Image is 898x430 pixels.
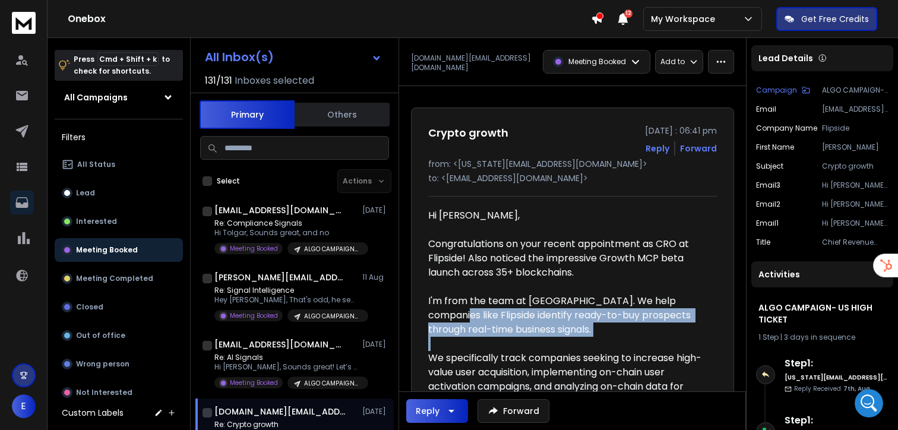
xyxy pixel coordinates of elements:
[34,7,53,26] img: Profile image for Lakshita
[784,332,855,342] span: 3 days in sequence
[10,11,228,58] div: Lakshita says…
[776,7,877,31] button: Get Free Credits
[214,228,357,238] p: Hi Tolgar, Sounds great, and no
[651,13,720,25] p: My Workspace
[214,339,345,350] h1: [EMAIL_ADDRESS][DOMAIN_NAME]
[52,285,219,355] div: Great. Co-Founder | 📞 📧 🌐
[55,129,183,146] h3: Filters
[55,352,183,376] button: Wrong person
[76,388,132,397] p: Not Interested
[756,162,783,171] p: Subject
[43,58,228,95] div: yes remove second name from all the istorage leads
[646,143,669,154] button: Reply
[19,162,185,197] div: Hey [PERSON_NAME], you can check the email signature its been changed now.
[76,331,125,340] p: Out of office
[19,259,112,266] div: [PERSON_NAME] • [DATE]
[230,311,278,320] p: Meeting Booked
[55,86,183,109] button: All Campaigns
[214,362,357,372] p: Hi [PERSON_NAME], Sounds great! Let’s get
[58,6,135,15] h1: [PERSON_NAME]
[660,57,685,67] p: Add to
[12,394,36,418] button: E
[756,86,797,95] p: Campaign
[756,143,794,152] p: First Name
[214,286,357,295] p: Re: Signal Intelligence
[10,314,227,334] textarea: Message…
[428,172,717,184] p: to: <[EMAIL_ADDRESS][DOMAIN_NAME]>
[230,244,278,253] p: Meeting Booked
[19,203,185,249] div: Additionally, in the future if you'd like to change the details, please share a CSV file with all...
[411,53,536,72] p: [DOMAIN_NAME][EMAIL_ADDRESS][DOMAIN_NAME]
[207,5,230,27] button: Home
[217,176,240,186] label: Select
[195,45,391,69] button: All Inbox(s)
[10,105,195,154] div: Got it, as it was not mentioned earlier, we will pass this to the team and let you know once done.
[76,188,95,198] p: Lead
[758,332,779,342] span: 1 Step
[230,378,278,387] p: Meeting Booked
[822,200,888,209] p: Hi [PERSON_NAME], Just floating this back up in case it got buried in your inbox. i was impressed...
[64,91,128,103] h1: All Campaigns
[62,407,124,419] h3: Custom Labels
[10,105,228,155] div: Lakshita says…
[428,158,717,170] p: from: <[US_STATE][EMAIL_ADDRESS][DOMAIN_NAME]>
[19,112,185,147] div: Got it, as it was not mentioned earlier, we will pass this to the team and let you know once done.
[55,238,183,262] button: Meeting Booked
[822,86,888,95] p: ALGO CAMPAIGN- US HIGH TICKET
[76,245,138,255] p: Meeting Booked
[751,261,893,287] div: Activities
[56,339,66,348] button: Upload attachment
[822,238,888,247] p: Chief Revenue Officer (CRO)
[52,298,129,307] b: [PERSON_NAME]
[55,324,183,347] button: Out of office
[214,204,345,216] h1: [EMAIL_ADDRESS][DOMAIN_NAME]
[822,219,888,228] p: Hi [PERSON_NAME], Congratulations on your recent appointment as CRO at Flipside! Also noticed the...
[58,15,110,27] p: Active [DATE]
[756,105,776,114] p: Email
[756,219,779,228] p: Email1
[822,181,888,190] p: Hi [PERSON_NAME], Quick check - did this land on the right desk at Flipside? We're already tracki...
[680,143,717,154] div: Forward
[756,181,780,190] p: Email3
[55,295,183,319] button: Closed
[304,245,361,254] p: ALGO CAMPAIGN- US HIGH TICKET
[304,312,361,321] p: ALGO CAMPAIGN- US HIGH TICKET
[10,155,228,278] div: Lakshita says…
[794,384,870,393] p: Reply Received
[235,74,314,88] h3: Inboxes selected
[76,217,117,226] p: Interested
[801,13,869,25] p: Get Free Credits
[214,406,345,418] h1: [DOMAIN_NAME][EMAIL_ADDRESS][DOMAIN_NAME]
[214,271,345,283] h1: [PERSON_NAME][EMAIL_ADDRESS][DOMAIN_NAME]
[568,57,626,67] p: Meeting Booked
[55,381,183,404] button: Not Interested
[406,399,468,423] button: Reply
[55,181,183,205] button: Lead
[52,65,219,88] div: yes remove second name from all the istorage leads
[756,86,810,95] button: Campaign
[843,384,870,393] span: 7th, Aug
[106,309,129,318] a: [URL]
[76,274,153,283] p: Meeting Completed
[822,162,888,171] p: Crypto growth
[214,219,357,228] p: Re: Compliance Signals
[77,160,115,169] p: All Status
[205,51,274,63] h1: All Inbox(s)
[214,420,357,429] p: Re: Crypto growth
[428,125,508,141] h1: Crypto growth
[756,238,770,247] p: title
[362,273,389,282] p: 11 Aug
[304,379,361,388] p: ALGO CAMPAIGN- US HIGH TICKET
[416,405,439,417] div: Reply
[785,356,888,371] h6: Step 1 :
[758,302,886,325] h1: ALGO CAMPAIGN- US HIGH TICKET
[10,58,228,105] div: Edward says…
[822,143,888,152] p: [PERSON_NAME]
[76,359,129,369] p: Wrong person
[8,5,30,27] button: go back
[785,373,888,382] h6: [US_STATE][EMAIL_ADDRESS][DOMAIN_NAME]
[214,353,357,362] p: Re: AI Signals
[18,339,28,348] button: Emoji picker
